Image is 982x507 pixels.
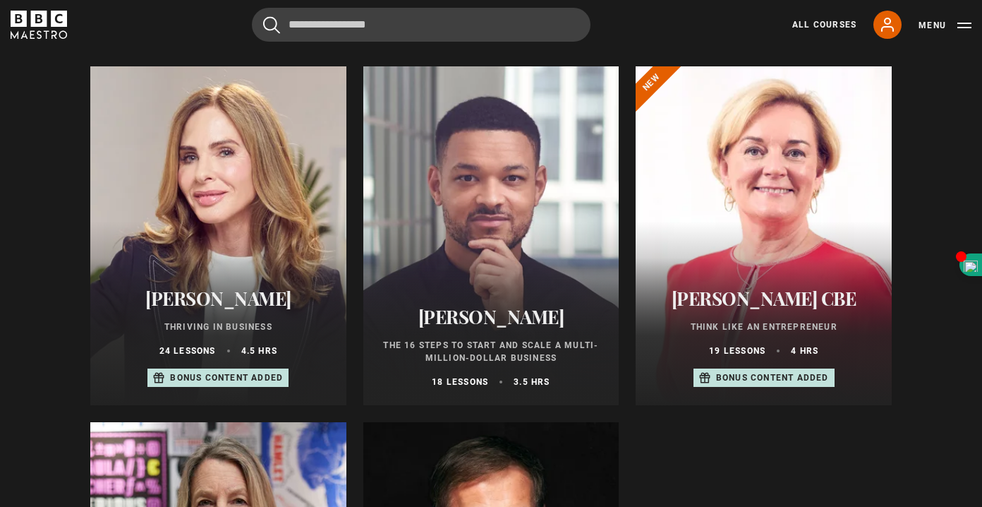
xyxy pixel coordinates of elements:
[107,287,329,309] h2: [PERSON_NAME]
[363,66,619,405] a: [PERSON_NAME] The 16 Steps to Start and Scale a Multi-Million-Dollar Business 18 lessons 3.5 hrs
[919,18,971,32] button: Toggle navigation
[241,345,277,357] p: 4.5 hrs
[432,376,488,388] p: 18 lessons
[716,371,829,384] p: Bonus content added
[791,345,818,357] p: 4 hrs
[709,345,765,357] p: 19 lessons
[107,321,329,333] p: Thriving in Business
[252,8,590,42] input: Search
[263,16,280,34] button: Submit the search query
[11,11,67,39] svg: BBC Maestro
[380,306,602,328] h2: [PERSON_NAME]
[653,321,875,333] p: Think Like an Entrepreneur
[514,376,550,388] p: 3.5 hrs
[90,66,346,405] a: [PERSON_NAME] Thriving in Business 24 lessons 4.5 hrs Bonus content added
[636,66,892,405] a: [PERSON_NAME] CBE Think Like an Entrepreneur 19 lessons 4 hrs Bonus content added New
[380,339,602,364] p: The 16 Steps to Start and Scale a Multi-Million-Dollar Business
[159,345,216,357] p: 24 lessons
[170,371,283,384] p: Bonus content added
[653,287,875,309] h2: [PERSON_NAME] CBE
[792,18,856,31] a: All Courses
